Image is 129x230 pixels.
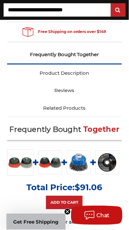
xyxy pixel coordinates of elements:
[14,219,59,225] span: Get Free Shipping
[97,213,110,219] span: Chat
[7,149,33,176] img: 6" x 5/8"-11 Nylon Wire Wheel Cup Brushes
[9,125,81,134] span: Frequently Bought
[26,183,102,193] p: Total Price:
[84,125,120,134] span: Together
[46,196,83,209] a: Add to Cart
[75,183,102,193] span: $91.06
[6,214,66,230] div: Get Free ShippingClose teaser
[7,82,122,99] a: Reviews
[64,209,71,215] button: Close teaser
[7,64,122,82] a: Product Description
[112,4,125,17] input: Submit
[23,27,106,37] span: Free Shipping on orders over $149
[7,99,122,117] a: Related Products
[7,46,122,64] a: Frequently Bought Together
[71,206,123,225] button: Chat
